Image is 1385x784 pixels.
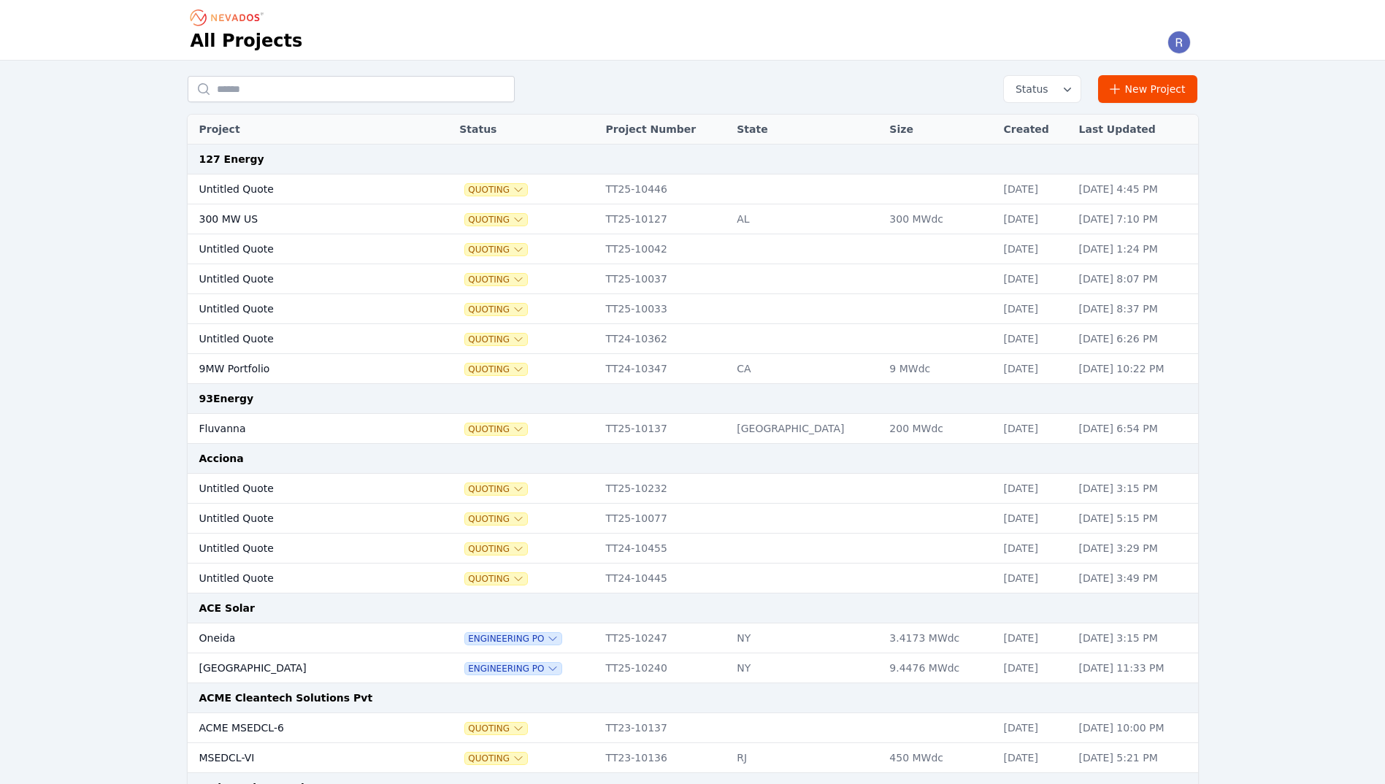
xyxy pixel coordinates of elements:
td: TT23-10137 [599,713,730,743]
td: [DATE] [997,414,1072,444]
td: CA [729,354,882,384]
span: Quoting [465,483,527,495]
tr: OneidaEngineering POTT25-10247NY3.4173 MWdc[DATE][DATE] 3:15 PM [188,623,1198,653]
button: Quoting [465,304,527,315]
td: [DATE] [997,713,1072,743]
button: Engineering PO [465,663,561,675]
td: TT25-10033 [599,294,730,324]
td: [DATE] [997,294,1072,324]
td: [DATE] 5:21 PM [1072,743,1198,773]
td: Untitled Quote [188,264,416,294]
th: Created [997,115,1072,145]
td: [DATE] 7:10 PM [1072,204,1198,234]
td: TT24-10445 [599,564,730,593]
th: Size [882,115,996,145]
td: [DATE] 3:15 PM [1072,474,1198,504]
th: State [729,115,882,145]
tr: MSEDCL-VIQuotingTT23-10136RJ450 MWdc[DATE][DATE] 5:21 PM [188,743,1198,773]
td: 450 MWdc [882,743,996,773]
td: Untitled Quote [188,474,416,504]
button: Quoting [465,723,527,734]
tr: Untitled QuoteQuotingTT25-10042[DATE][DATE] 1:24 PM [188,234,1198,264]
td: Untitled Quote [188,294,416,324]
td: 200 MWdc [882,414,996,444]
button: Engineering PO [465,633,561,645]
td: [DATE] 6:54 PM [1072,414,1198,444]
span: Quoting [465,513,527,525]
td: [DATE] [997,534,1072,564]
td: [GEOGRAPHIC_DATA] [729,414,882,444]
tr: FluvannaQuotingTT25-10137[GEOGRAPHIC_DATA]200 MWdc[DATE][DATE] 6:54 PM [188,414,1198,444]
td: 9MW Portfolio [188,354,416,384]
td: RJ [729,743,882,773]
td: 9 MWdc [882,354,996,384]
img: Riley Caron [1167,31,1191,54]
td: TT24-10362 [599,324,730,354]
td: [DATE] [997,743,1072,773]
td: TT23-10136 [599,743,730,773]
td: 127 Energy [188,145,1198,174]
td: Oneida [188,623,416,653]
td: Untitled Quote [188,534,416,564]
button: Quoting [465,274,527,285]
td: 9.4476 MWdc [882,653,996,683]
td: [DATE] 3:49 PM [1072,564,1198,593]
td: TT25-10077 [599,504,730,534]
td: [DATE] [997,653,1072,683]
td: ACME Cleantech Solutions Pvt [188,683,1198,713]
td: [DATE] [997,234,1072,264]
td: TT25-10232 [599,474,730,504]
td: TT25-10446 [599,174,730,204]
td: 300 MW US [188,204,416,234]
tr: Untitled QuoteQuotingTT24-10455[DATE][DATE] 3:29 PM [188,534,1198,564]
td: Untitled Quote [188,564,416,593]
button: Quoting [465,543,527,555]
th: Status [452,115,598,145]
tr: 300 MW USQuotingTT25-10127AL300 MWdc[DATE][DATE] 7:10 PM [188,204,1198,234]
td: [DATE] [997,564,1072,593]
td: [DATE] 6:26 PM [1072,324,1198,354]
tr: Untitled QuoteQuotingTT25-10033[DATE][DATE] 8:37 PM [188,294,1198,324]
td: [DATE] [997,174,1072,204]
th: Last Updated [1072,115,1198,145]
td: 93Energy [188,384,1198,414]
td: Untitled Quote [188,504,416,534]
td: 3.4173 MWdc [882,623,996,653]
td: TT25-10247 [599,623,730,653]
td: TT25-10240 [599,653,730,683]
td: Acciona [188,444,1198,474]
td: TT24-10347 [599,354,730,384]
button: Quoting [465,364,527,375]
td: [DATE] [997,264,1072,294]
span: Quoting [465,184,527,196]
button: Quoting [465,753,527,764]
a: New Project [1098,75,1198,103]
td: MSEDCL-VI [188,743,416,773]
tr: ACME MSEDCL-6QuotingTT23-10137[DATE][DATE] 10:00 PM [188,713,1198,743]
tr: Untitled QuoteQuotingTT24-10362[DATE][DATE] 6:26 PM [188,324,1198,354]
td: 300 MWdc [882,204,996,234]
span: Quoting [465,244,527,255]
td: [DATE] 4:45 PM [1072,174,1198,204]
td: TT25-10127 [599,204,730,234]
td: TT25-10042 [599,234,730,264]
td: [GEOGRAPHIC_DATA] [188,653,416,683]
tr: 9MW PortfolioQuotingTT24-10347CA9 MWdc[DATE][DATE] 10:22 PM [188,354,1198,384]
span: Quoting [465,573,527,585]
button: Quoting [465,214,527,226]
h1: All Projects [191,29,303,53]
tr: Untitled QuoteQuotingTT25-10077[DATE][DATE] 5:15 PM [188,504,1198,534]
td: [DATE] [997,504,1072,534]
td: NY [729,623,882,653]
td: [DATE] [997,204,1072,234]
td: [DATE] [997,623,1072,653]
td: ACME MSEDCL-6 [188,713,416,743]
td: TT25-10137 [599,414,730,444]
td: [DATE] [997,324,1072,354]
td: [DATE] 8:07 PM [1072,264,1198,294]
